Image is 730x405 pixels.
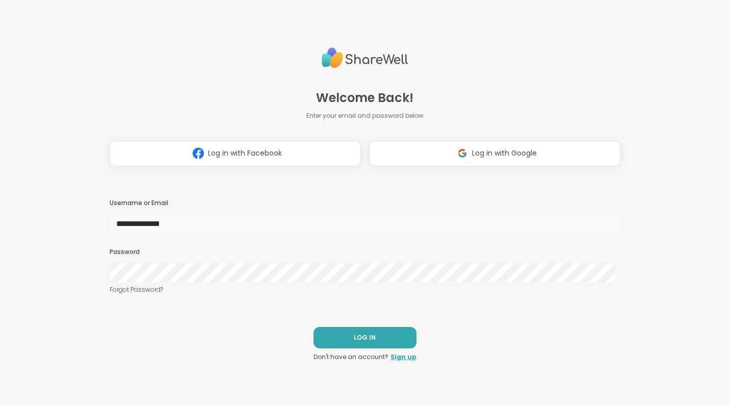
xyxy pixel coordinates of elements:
[354,333,376,342] span: LOG IN
[314,352,388,362] span: Don't have an account?
[322,43,408,72] img: ShareWell Logo
[316,89,413,107] span: Welcome Back!
[472,148,537,159] span: Log in with Google
[208,148,282,159] span: Log in with Facebook
[306,111,424,120] span: Enter your email and password below
[110,199,620,208] h3: Username or Email
[369,141,620,166] button: Log in with Google
[314,327,416,348] button: LOG IN
[110,141,361,166] button: Log in with Facebook
[110,248,620,257] h3: Password
[453,144,472,163] img: ShareWell Logomark
[189,144,208,163] img: ShareWell Logomark
[110,285,620,294] a: Forgot Password?
[390,352,416,362] a: Sign up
